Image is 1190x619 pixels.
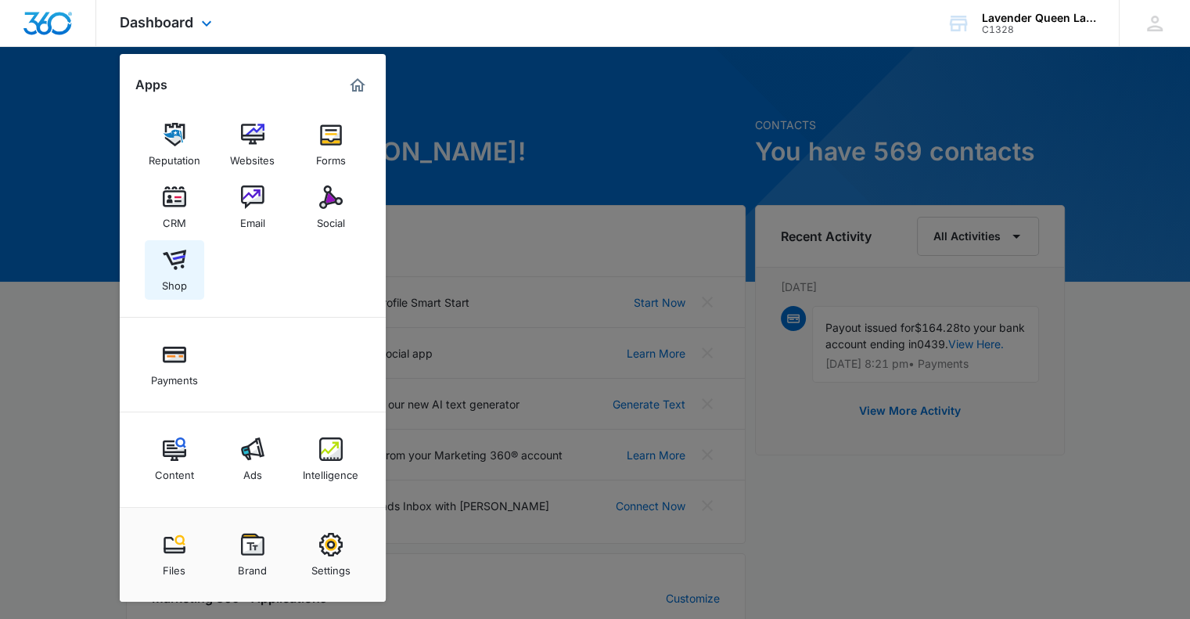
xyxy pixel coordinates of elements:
[223,178,282,237] a: Email
[149,146,200,167] div: Reputation
[145,178,204,237] a: CRM
[145,240,204,300] a: Shop
[145,335,204,394] a: Payments
[223,115,282,175] a: Websites
[311,556,351,577] div: Settings
[316,146,346,167] div: Forms
[145,525,204,585] a: Files
[317,209,345,229] div: Social
[163,556,185,577] div: Files
[120,14,193,31] span: Dashboard
[240,209,265,229] div: Email
[243,461,262,481] div: Ads
[223,430,282,489] a: Ads
[301,430,361,489] a: Intelligence
[155,461,194,481] div: Content
[982,12,1096,24] div: account name
[162,272,187,292] div: Shop
[301,115,361,175] a: Forms
[345,73,370,98] a: Marketing 360® Dashboard
[145,430,204,489] a: Content
[145,115,204,175] a: Reputation
[151,366,198,387] div: Payments
[135,77,167,92] h2: Apps
[230,146,275,167] div: Websites
[163,209,186,229] div: CRM
[982,24,1096,35] div: account id
[238,556,267,577] div: Brand
[301,178,361,237] a: Social
[303,461,358,481] div: Intelligence
[301,525,361,585] a: Settings
[223,525,282,585] a: Brand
